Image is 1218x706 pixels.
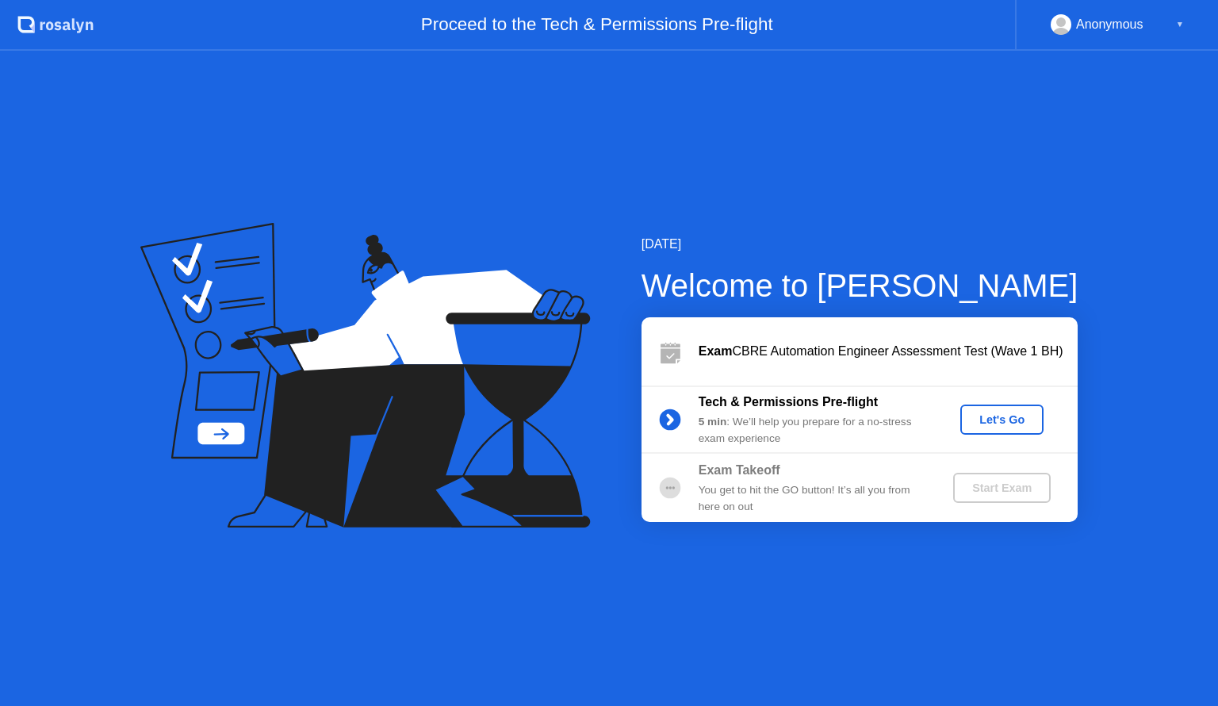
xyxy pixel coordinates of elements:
button: Let's Go [960,405,1044,435]
div: Anonymous [1076,14,1143,35]
div: : We’ll help you prepare for a no-stress exam experience [699,414,927,447]
b: 5 min [699,416,727,428]
div: Start Exam [959,482,1044,494]
div: ▼ [1176,14,1184,35]
div: You get to hit the GO button! It’s all you from here on out [699,482,927,515]
div: [DATE] [642,235,1078,254]
div: Let's Go [967,413,1037,426]
div: CBRE Automation Engineer Assessment Test (Wave 1 BH) [699,342,1078,361]
div: Welcome to [PERSON_NAME] [642,262,1078,309]
b: Exam Takeoff [699,463,780,477]
b: Exam [699,344,733,358]
b: Tech & Permissions Pre-flight [699,395,878,409]
button: Start Exam [953,473,1051,503]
